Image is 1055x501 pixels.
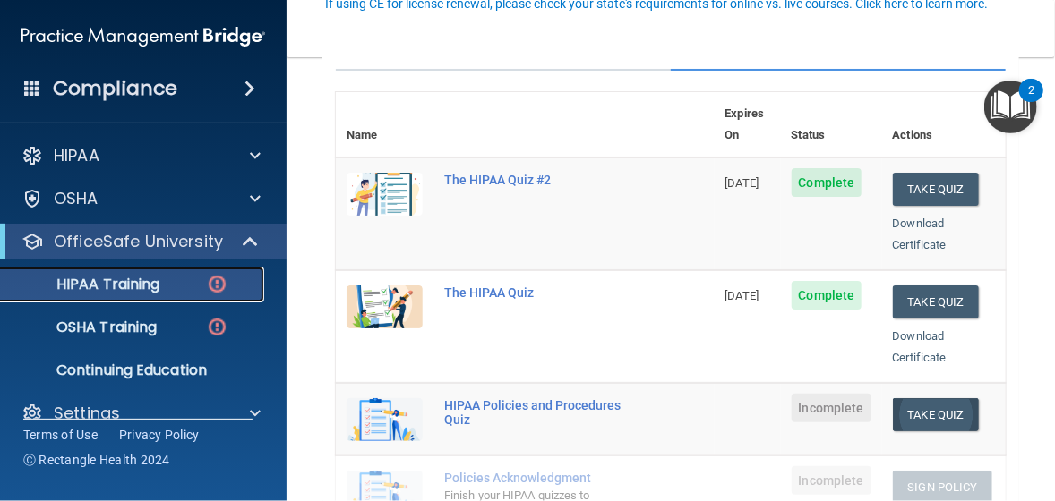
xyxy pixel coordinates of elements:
[444,471,625,485] div: Policies Acknowledgment
[893,285,979,318] button: Take Quiz
[444,173,625,187] div: The HIPAA Quiz #2
[715,92,781,157] th: Expires On
[23,451,170,469] span: Ⓒ Rectangle Health 2024
[792,394,871,422] span: Incomplete
[54,145,99,166] p: HIPAA
[893,217,947,251] a: Download Certificate
[21,188,261,209] a: OSHA
[21,403,261,424] a: Settings
[53,76,177,101] h4: Compliance
[119,426,200,444] a: Privacy Policy
[54,403,120,424] p: Settings
[206,316,228,338] img: danger-circle.6113f641.png
[12,361,256,379] p: Continuing Education
[1028,90,1034,114] div: 2
[444,398,625,427] div: HIPAA Policies and Procedures Quiz
[12,276,159,293] p: HIPAA Training
[21,231,260,252] a: OfficeSafe University
[725,289,759,302] span: [DATE]
[21,19,265,55] img: PMB logo
[23,426,98,444] a: Terms of Use
[206,273,228,295] img: danger-circle.6113f641.png
[965,378,1034,446] iframe: Drift Widget Chat Controller
[882,92,1006,157] th: Actions
[893,173,979,206] button: Take Quiz
[792,281,862,310] span: Complete
[54,188,99,209] p: OSHA
[792,168,862,197] span: Complete
[792,466,871,495] span: Incomplete
[893,329,947,364] a: Download Certificate
[21,145,261,166] a: HIPAA
[725,176,759,190] span: [DATE]
[781,92,882,157] th: Status
[54,231,223,252] p: OfficeSafe University
[444,285,625,300] div: The HIPAA Quiz
[984,81,1037,133] button: Open Resource Center, 2 new notifications
[12,318,157,336] p: OSHA Training
[336,92,433,157] th: Name
[893,398,979,431] button: Take Quiz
